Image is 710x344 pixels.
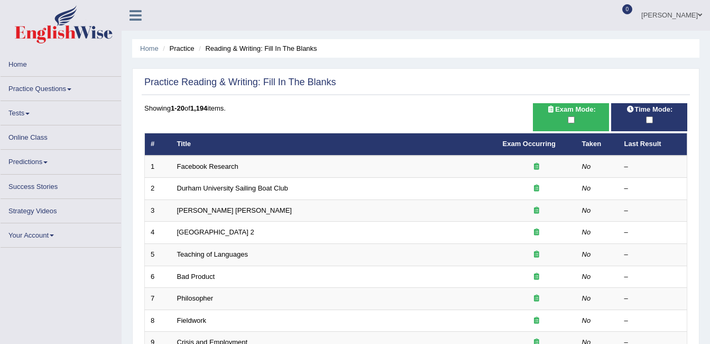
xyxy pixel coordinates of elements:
a: Teaching of Languages [177,250,248,258]
div: Exam occurring question [503,250,570,260]
div: Exam occurring question [503,294,570,304]
div: – [624,228,681,238]
div: Show exams occurring in exams [533,103,609,131]
th: Title [171,133,497,156]
em: No [582,228,591,236]
div: – [624,250,681,260]
a: Philosopher [177,294,214,302]
div: – [624,162,681,172]
div: Exam occurring question [503,184,570,194]
h2: Practice Reading & Writing: Fill In The Blanks [144,77,336,88]
a: Fieldwork [177,316,207,324]
a: Online Class [1,125,121,146]
div: Showing of items. [144,103,687,113]
em: No [582,316,591,324]
a: Strategy Videos [1,199,121,220]
em: No [582,184,591,192]
b: 1-20 [171,104,185,112]
div: – [624,184,681,194]
div: – [624,206,681,216]
li: Reading & Writing: Fill In The Blanks [196,43,317,53]
a: Home [140,44,159,52]
li: Practice [160,43,194,53]
a: Bad Product [177,273,215,280]
div: Exam occurring question [503,162,570,172]
div: – [624,272,681,282]
div: Exam occurring question [503,206,570,216]
a: Predictions [1,150,121,170]
th: # [145,133,171,156]
span: Exam Mode: [542,104,600,115]
em: No [582,250,591,258]
div: – [624,294,681,304]
a: Success Stories [1,175,121,195]
span: 0 [622,4,633,14]
th: Last Result [619,133,687,156]
td: 8 [145,310,171,332]
em: No [582,273,591,280]
td: 1 [145,156,171,178]
span: Time Mode: [622,104,677,115]
b: 1,194 [190,104,208,112]
a: Home [1,52,121,73]
td: 7 [145,288,171,310]
a: Durham University Sailing Boat Club [177,184,288,192]
div: Exam occurring question [503,228,570,238]
a: Facebook Research [177,162,238,170]
td: 6 [145,266,171,288]
div: Exam occurring question [503,272,570,282]
a: [PERSON_NAME] [PERSON_NAME] [177,206,292,214]
em: No [582,162,591,170]
a: Tests [1,101,121,122]
td: 2 [145,178,171,200]
td: 4 [145,222,171,244]
div: Exam occurring question [503,316,570,326]
em: No [582,294,591,302]
em: No [582,206,591,214]
div: – [624,316,681,326]
a: [GEOGRAPHIC_DATA] 2 [177,228,254,236]
a: Practice Questions [1,77,121,97]
a: Exam Occurring [503,140,556,148]
td: 5 [145,243,171,266]
th: Taken [576,133,619,156]
a: Your Account [1,223,121,244]
td: 3 [145,200,171,222]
